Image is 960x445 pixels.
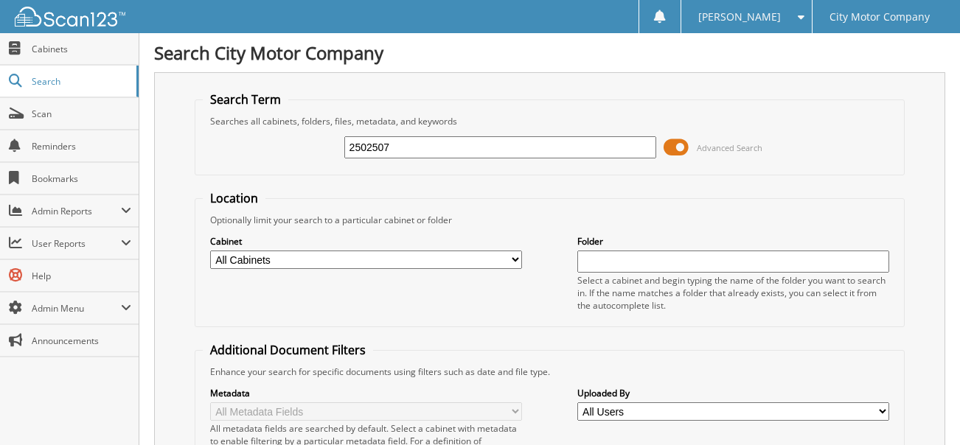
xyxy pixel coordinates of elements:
[203,365,897,378] div: Enhance your search for specific documents using filters such as date and file type.
[32,172,131,185] span: Bookmarks
[203,214,897,226] div: Optionally limit your search to a particular cabinet or folder
[829,13,930,21] span: City Motor Company
[154,41,945,65] h1: Search City Motor Company
[32,205,121,217] span: Admin Reports
[698,13,781,21] span: [PERSON_NAME]
[577,387,890,399] label: Uploaded By
[32,75,129,88] span: Search
[32,334,131,347] span: Announcements
[577,235,890,248] label: Folder
[32,237,121,250] span: User Reports
[210,387,523,399] label: Metadata
[32,108,131,120] span: Scan
[32,43,131,55] span: Cabinets
[15,7,125,27] img: scan123-logo-white.svg
[203,190,265,206] legend: Location
[210,235,523,248] label: Cabinet
[203,342,373,358] legend: Additional Document Filters
[697,142,762,153] span: Advanced Search
[32,140,131,153] span: Reminders
[203,91,288,108] legend: Search Term
[577,274,890,312] div: Select a cabinet and begin typing the name of the folder you want to search in. If the name match...
[32,270,131,282] span: Help
[203,115,897,127] div: Searches all cabinets, folders, files, metadata, and keywords
[32,302,121,315] span: Admin Menu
